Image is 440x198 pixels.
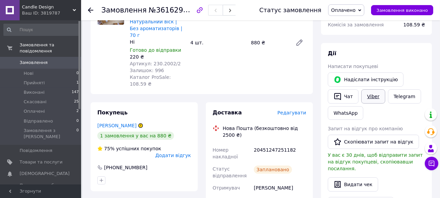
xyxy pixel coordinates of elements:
[213,185,240,191] span: Отримувач
[24,80,45,86] span: Прийняті
[130,61,181,66] span: Артикул: 230.2002/2
[22,4,73,10] span: Candle Design
[76,128,79,140] span: 0
[97,123,137,128] a: [PERSON_NAME]
[221,125,308,138] div: Нова Пошта (безкоштовно від 2500 ₴)
[103,164,148,171] div: [PHONE_NUMBER]
[76,80,79,86] span: 1
[24,118,53,124] span: Відправлено
[293,36,306,49] a: Редагувати
[328,135,419,149] button: Скопіювати запит на відгук
[328,106,363,120] a: WhatsApp
[88,7,93,14] div: Повернутися назад
[259,7,321,14] div: Статус замовлення
[404,22,425,27] span: 108.59 ₴
[97,132,174,140] div: 1 замовлення у вас на 880 ₴
[328,177,378,192] button: Видати чек
[328,64,378,69] span: Написати покупцеві
[130,47,181,53] span: Готово до відправки
[155,153,191,158] span: Додати відгук
[328,152,423,171] span: У вас є 30 днів, щоб відправити запит на відгук покупцеві, скопіювавши посилання.
[20,159,63,165] span: Товари та послуги
[76,108,79,114] span: 2
[328,22,384,27] span: Комісія за замовлення
[76,118,79,124] span: 0
[20,171,70,177] span: [DEMOGRAPHIC_DATA]
[20,42,81,54] span: Замовлення та повідомлення
[72,89,79,95] span: 147
[213,147,238,159] span: Номер накладної
[3,24,79,36] input: Пошук
[149,6,197,14] span: №361629083
[188,38,248,47] div: 4 шт.
[20,148,52,154] span: Повідомлення
[24,99,47,105] span: Скасовані
[97,145,161,152] div: успішних покупок
[213,166,247,178] span: Статус відправлення
[76,70,79,76] span: 0
[213,109,242,116] span: Доставка
[277,110,306,115] span: Редагувати
[24,70,33,76] span: Нові
[248,38,290,47] div: 880 ₴
[371,5,433,15] button: Замовлення виконано
[130,39,185,45] div: Ні
[24,89,45,95] span: Виконані
[130,68,164,73] span: Залишок: 996
[130,74,171,87] span: Каталог ProSale: 108.59 ₴
[254,166,292,174] div: Заплановано
[20,60,48,66] span: Замовлення
[97,109,128,116] span: Покупець
[328,50,336,57] span: Дії
[104,146,115,151] span: 75%
[252,182,308,194] div: [PERSON_NAME]
[101,6,147,14] span: Замовлення
[252,144,308,163] div: 20451247251182
[328,72,404,87] button: Надіслати інструкцію
[328,89,359,104] button: Чат
[361,89,385,104] a: Viber
[24,108,45,114] span: Оплачені
[425,157,438,170] button: Чат з покупцем
[388,89,421,104] a: Telegram
[328,126,403,131] span: Запит на відгук про компанію
[74,99,79,105] span: 25
[22,10,81,16] div: Ваш ID: 3819787
[24,128,76,140] span: Замовлення з [PERSON_NAME]
[130,53,185,60] div: 220 ₴
[331,7,356,13] span: Оплачено
[376,8,428,13] span: Замовлення виконано
[20,182,63,195] span: Показники роботи компанії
